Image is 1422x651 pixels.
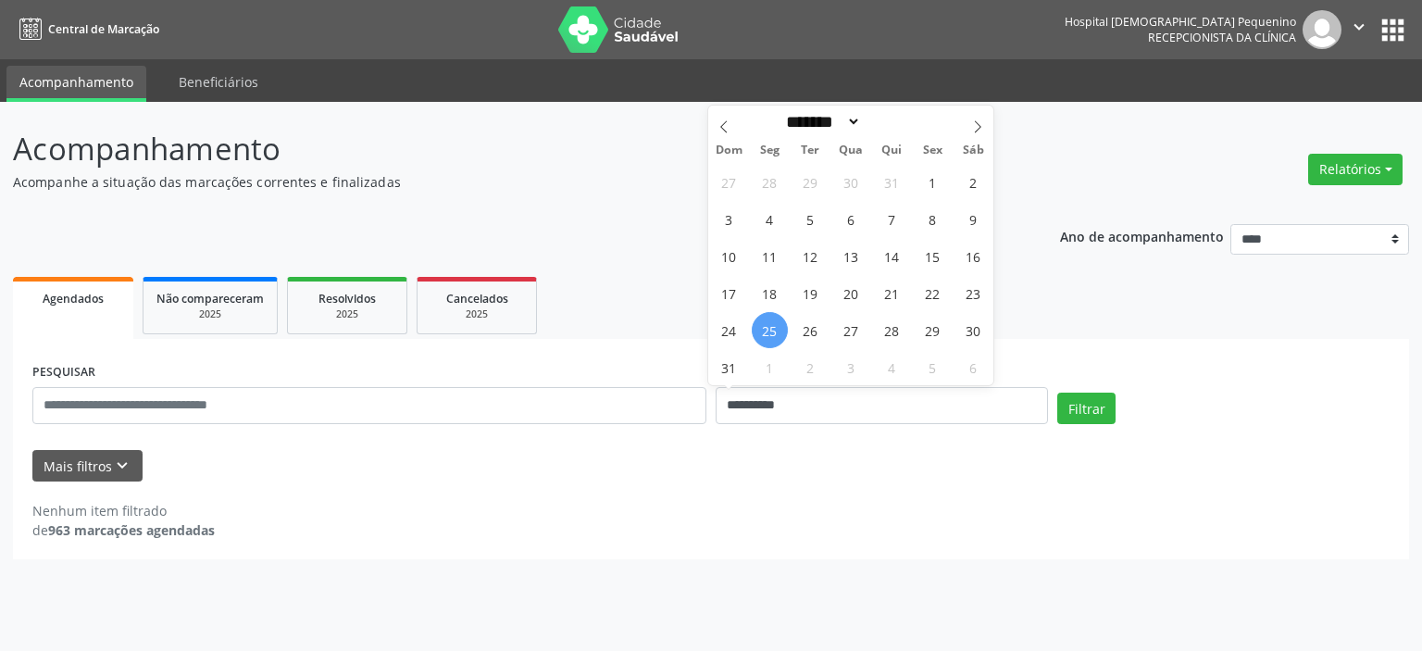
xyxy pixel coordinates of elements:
[915,275,951,311] span: Agosto 22, 2025
[48,21,159,37] span: Central de Marcação
[833,349,869,385] span: Setembro 3, 2025
[861,112,922,131] input: Year
[32,501,215,520] div: Nenhum item filtrado
[915,201,951,237] span: Agosto 8, 2025
[790,144,830,156] span: Ter
[915,312,951,348] span: Agosto 29, 2025
[711,164,747,200] span: Julho 27, 2025
[830,144,871,156] span: Qua
[792,238,829,274] span: Agosto 12, 2025
[833,201,869,237] span: Agosto 6, 2025
[711,312,747,348] span: Agosto 24, 2025
[792,275,829,311] span: Agosto 19, 2025
[955,164,992,200] span: Agosto 2, 2025
[792,164,829,200] span: Julho 29, 2025
[318,291,376,307] span: Resolvidos
[711,238,747,274] span: Agosto 10, 2025
[13,14,159,44] a: Central de Marcação
[752,349,788,385] span: Setembro 1, 2025
[874,349,910,385] span: Setembro 4, 2025
[301,307,393,321] div: 2025
[833,275,869,311] span: Agosto 20, 2025
[430,307,523,321] div: 2025
[874,238,910,274] span: Agosto 14, 2025
[874,201,910,237] span: Agosto 7, 2025
[833,312,869,348] span: Agosto 27, 2025
[1377,14,1409,46] button: apps
[156,291,264,307] span: Não compareceram
[955,349,992,385] span: Setembro 6, 2025
[32,358,95,387] label: PESQUISAR
[32,520,215,540] div: de
[915,349,951,385] span: Setembro 5, 2025
[915,164,951,200] span: Agosto 1, 2025
[915,238,951,274] span: Agosto 15, 2025
[112,456,132,476] i: keyboard_arrow_down
[1057,393,1116,424] button: Filtrar
[874,312,910,348] span: Agosto 28, 2025
[953,144,993,156] span: Sáb
[13,172,991,192] p: Acompanhe a situação das marcações correntes e finalizadas
[6,66,146,102] a: Acompanhamento
[1303,10,1341,49] img: img
[48,521,215,539] strong: 963 marcações agendadas
[1148,30,1296,45] span: Recepcionista da clínica
[955,201,992,237] span: Agosto 9, 2025
[752,238,788,274] span: Agosto 11, 2025
[833,238,869,274] span: Agosto 13, 2025
[833,164,869,200] span: Julho 30, 2025
[792,349,829,385] span: Setembro 2, 2025
[780,112,862,131] select: Month
[792,312,829,348] span: Agosto 26, 2025
[752,201,788,237] span: Agosto 4, 2025
[156,307,264,321] div: 2025
[166,66,271,98] a: Beneficiários
[1060,224,1224,247] p: Ano de acompanhamento
[13,126,991,172] p: Acompanhamento
[43,291,104,307] span: Agendados
[708,144,749,156] span: Dom
[912,144,953,156] span: Sex
[749,144,790,156] span: Seg
[871,144,912,156] span: Qui
[792,201,829,237] span: Agosto 5, 2025
[752,312,788,348] span: Agosto 25, 2025
[711,201,747,237] span: Agosto 3, 2025
[711,275,747,311] span: Agosto 17, 2025
[955,275,992,311] span: Agosto 23, 2025
[1341,10,1377,49] button: 
[446,291,508,307] span: Cancelados
[711,349,747,385] span: Agosto 31, 2025
[874,275,910,311] span: Agosto 21, 2025
[955,312,992,348] span: Agosto 30, 2025
[1065,14,1296,30] div: Hospital [DEMOGRAPHIC_DATA] Pequenino
[955,238,992,274] span: Agosto 16, 2025
[874,164,910,200] span: Julho 31, 2025
[32,450,143,482] button: Mais filtroskeyboard_arrow_down
[752,164,788,200] span: Julho 28, 2025
[752,275,788,311] span: Agosto 18, 2025
[1349,17,1369,37] i: 
[1308,154,1403,185] button: Relatórios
